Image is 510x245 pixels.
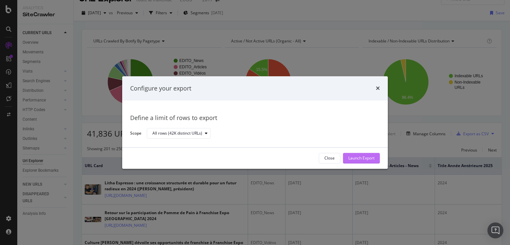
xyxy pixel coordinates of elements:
[319,153,340,163] button: Close
[324,155,335,161] div: Close
[343,153,380,163] button: Launch Export
[376,84,380,93] div: times
[130,130,141,138] label: Scope
[130,84,191,93] div: Configure your export
[122,76,388,169] div: modal
[147,128,211,139] button: All rows (42K distinct URLs)
[152,132,202,136] div: All rows (42K distinct URLs)
[130,114,380,123] div: Define a limit of rows to export
[348,155,375,161] div: Launch Export
[487,222,503,238] div: Open Intercom Messenger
